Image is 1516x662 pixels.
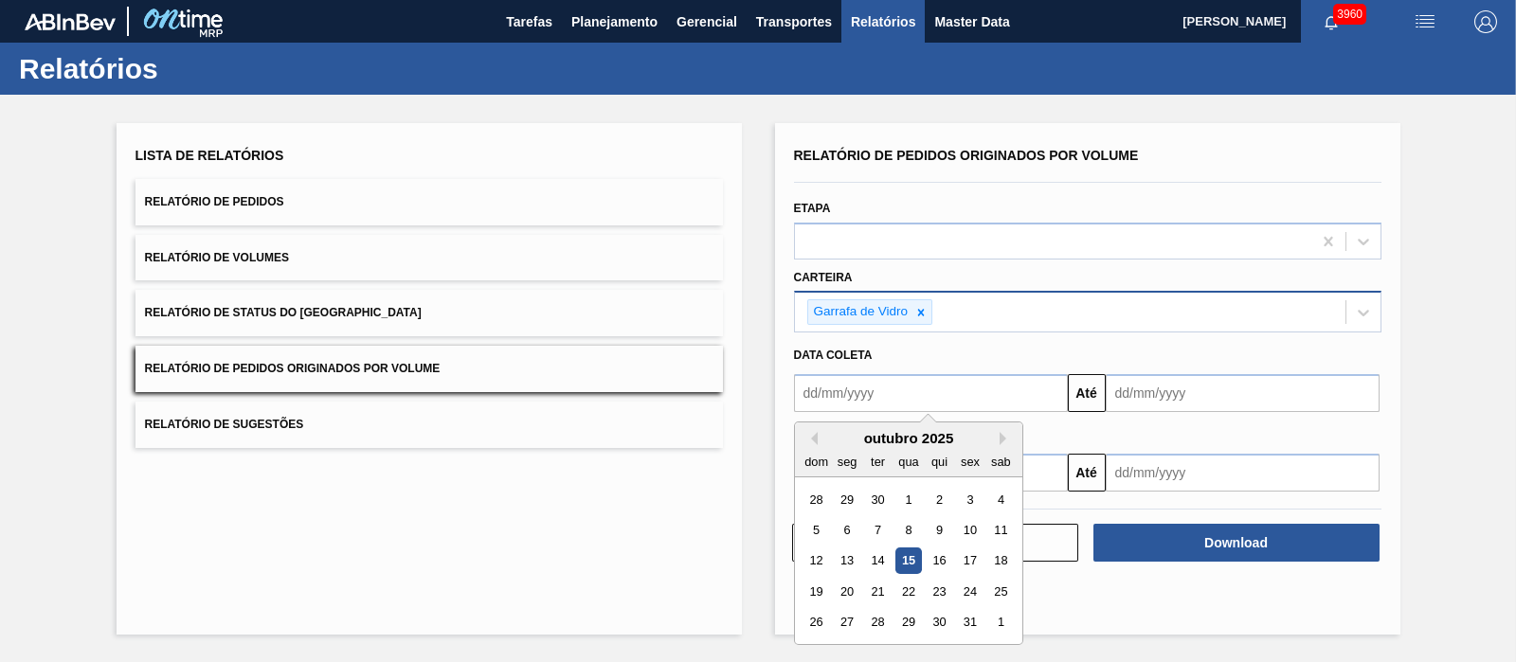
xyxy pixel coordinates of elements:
[895,579,921,604] div: Choose quarta-feira, 22 de outubro de 2025
[957,449,983,474] div: sex
[895,610,921,635] div: Choose quarta-feira, 29 de outubro de 2025
[895,548,921,574] div: Choose quarta-feira, 15 de outubro de 2025
[834,579,859,604] div: Choose segunda-feira, 20 de outubro de 2025
[756,10,832,33] span: Transportes
[803,487,829,512] div: Choose domingo, 28 de setembro de 2025
[803,449,829,474] div: dom
[135,290,723,336] button: Relatório de Status do [GEOGRAPHIC_DATA]
[135,235,723,281] button: Relatório de Volumes
[145,195,284,208] span: Relatório de Pedidos
[794,202,831,215] label: Etapa
[135,179,723,225] button: Relatório de Pedidos
[803,517,829,543] div: Choose domingo, 5 de outubro de 2025
[926,487,951,512] div: Choose quinta-feira, 2 de outubro de 2025
[145,418,304,431] span: Relatório de Sugestões
[792,524,1078,562] button: Limpar
[987,579,1013,604] div: Choose sábado, 25 de outubro de 2025
[794,148,1139,163] span: Relatório de Pedidos Originados por Volume
[926,610,951,635] div: Choose quinta-feira, 30 de outubro de 2025
[851,10,915,33] span: Relatórios
[1068,374,1106,412] button: Até
[895,517,921,543] div: Choose quarta-feira, 8 de outubro de 2025
[803,610,829,635] div: Choose domingo, 26 de outubro de 2025
[987,449,1013,474] div: sab
[895,487,921,512] div: Choose quarta-feira, 1 de outubro de 2025
[957,548,983,574] div: Choose sexta-feira, 17 de outubro de 2025
[895,449,921,474] div: qua
[803,548,829,574] div: Choose domingo, 12 de outubro de 2025
[1301,9,1362,35] button: Notificações
[794,374,1068,412] input: dd/mm/yyyy
[926,548,951,574] div: Choose quinta-feira, 16 de outubro de 2025
[1106,374,1380,412] input: dd/mm/yyyy
[135,346,723,392] button: Relatório de Pedidos Originados por Volume
[834,487,859,512] div: Choose segunda-feira, 29 de setembro de 2025
[864,548,890,574] div: Choose terça-feira, 14 de outubro de 2025
[834,449,859,474] div: seg
[145,251,289,264] span: Relatório de Volumes
[1068,454,1106,492] button: Até
[135,402,723,448] button: Relatório de Sugestões
[864,487,890,512] div: Choose terça-feira, 30 de setembro de 2025
[677,10,737,33] span: Gerencial
[934,10,1009,33] span: Master Data
[25,13,116,30] img: TNhmsLtSVTkK8tSr43FrP2fwEKptu5GPRR3wAAAABJRU5ErkJggg==
[987,610,1013,635] div: Choose sábado, 1 de novembro de 2025
[145,306,422,319] span: Relatório de Status do [GEOGRAPHIC_DATA]
[987,517,1013,543] div: Choose sábado, 11 de outubro de 2025
[834,517,859,543] div: Choose segunda-feira, 6 de outubro de 2025
[1000,432,1013,445] button: Next Month
[1106,454,1380,492] input: dd/mm/yyyy
[957,517,983,543] div: Choose sexta-feira, 10 de outubro de 2025
[926,517,951,543] div: Choose quinta-feira, 9 de outubro de 2025
[864,449,890,474] div: ter
[834,548,859,574] div: Choose segunda-feira, 13 de outubro de 2025
[135,148,284,163] span: Lista de Relatórios
[957,487,983,512] div: Choose sexta-feira, 3 de outubro de 2025
[506,10,552,33] span: Tarefas
[864,610,890,635] div: Choose terça-feira, 28 de outubro de 2025
[801,484,1016,637] div: month 2025-10
[957,610,983,635] div: Choose sexta-feira, 31 de outubro de 2025
[803,579,829,604] div: Choose domingo, 19 de outubro de 2025
[864,517,890,543] div: Choose terça-feira, 7 de outubro de 2025
[834,610,859,635] div: Choose segunda-feira, 27 de outubro de 2025
[571,10,658,33] span: Planejamento
[794,271,853,284] label: Carteira
[19,58,355,80] h1: Relatórios
[145,362,441,375] span: Relatório de Pedidos Originados por Volume
[926,449,951,474] div: qui
[957,579,983,604] div: Choose sexta-feira, 24 de outubro de 2025
[1414,10,1436,33] img: userActions
[864,579,890,604] div: Choose terça-feira, 21 de outubro de 2025
[1474,10,1497,33] img: Logout
[987,487,1013,512] div: Choose sábado, 4 de outubro de 2025
[1093,524,1380,562] button: Download
[926,579,951,604] div: Choose quinta-feira, 23 de outubro de 2025
[808,300,911,324] div: Garrafa de Vidro
[794,349,873,362] span: Data coleta
[795,430,1022,446] div: outubro 2025
[987,548,1013,574] div: Choose sábado, 18 de outubro de 2025
[1333,4,1366,25] span: 3960
[804,432,818,445] button: Previous Month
